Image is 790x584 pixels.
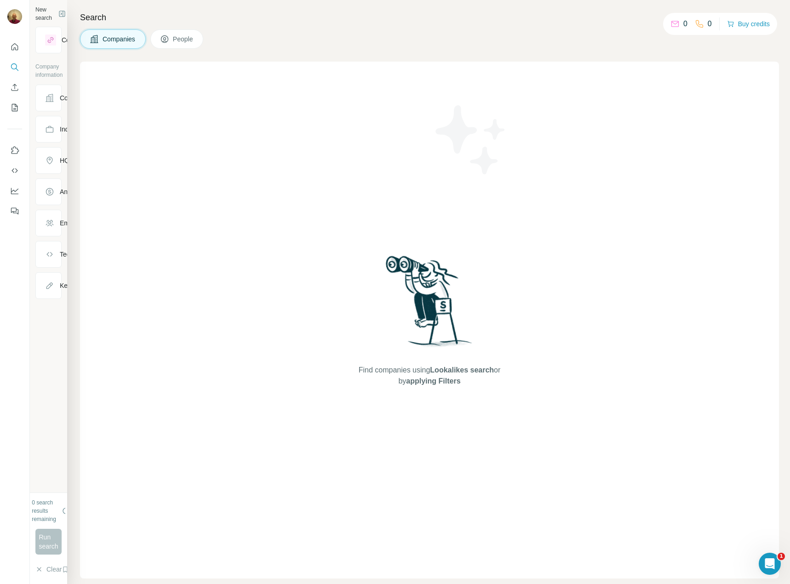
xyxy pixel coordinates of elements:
p: Company information [35,63,62,79]
button: Keywords [36,275,61,297]
button: Company lookalikes [36,29,61,51]
button: Technologies [36,243,61,265]
iframe: Intercom live chat [759,553,781,575]
button: Quick start [7,39,22,55]
button: Feedback [7,203,22,219]
div: Company [60,93,87,103]
button: Employees (size) [36,212,61,234]
div: Industry [60,125,83,134]
button: Enrich CSV [7,79,22,96]
div: HQ location [60,156,93,165]
button: Use Surfe on LinkedIn [7,142,22,159]
div: New search [35,6,52,22]
div: Employees (size) [60,218,109,228]
button: Use Surfe API [7,162,22,179]
div: Annual revenue ($) [60,187,114,196]
div: Keywords [60,281,88,290]
h4: Search [80,11,779,24]
button: Search [7,59,22,75]
p: 0 [708,18,712,29]
button: Company [36,87,61,109]
button: My lists [7,99,22,116]
button: Clear [35,560,62,578]
span: 1 [778,553,785,560]
button: Annual revenue ($) [36,181,61,203]
span: People [173,34,194,44]
span: applying Filters [406,377,460,385]
span: Companies [103,34,136,44]
span: Lookalikes search [430,366,494,374]
p: 0 [683,18,687,29]
span: Find companies using or by [356,365,503,387]
button: Industry [36,118,61,140]
img: Avatar [7,9,22,24]
button: Dashboard [7,183,22,199]
button: HQ location [36,149,61,172]
img: Surfe Illustration - Woman searching with binoculars [382,253,477,356]
button: Buy credits [727,17,770,30]
div: Company lookalikes [62,35,119,45]
img: Surfe Illustration - Stars [429,98,512,181]
button: Hide [52,7,87,21]
div: 0 search results remaining [32,498,65,523]
div: Technologies [60,250,97,259]
button: Save search [62,560,92,578]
